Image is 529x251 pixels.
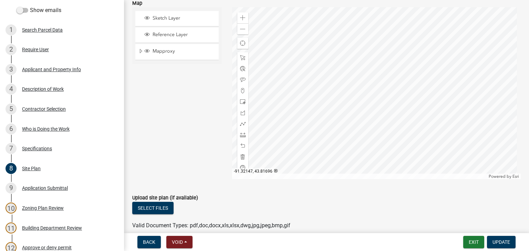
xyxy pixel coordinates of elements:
div: 10 [6,203,17,214]
div: Powered by [487,174,521,179]
label: Map [132,1,142,6]
div: Sketch Layer [143,15,216,22]
div: Application Submittal [22,186,68,190]
div: 3 [6,64,17,75]
div: Approve or deny permit [22,245,72,250]
div: Applicant and Property Info [22,67,81,72]
div: Require User [22,47,49,52]
div: Building Department Review [22,226,82,230]
div: Find my location [237,38,248,49]
div: 8 [6,163,17,174]
span: Expand [138,48,143,55]
div: 5 [6,103,17,114]
a: Esri [512,174,519,179]
div: Contractor Selection [22,107,66,111]
button: Update [487,236,516,248]
div: 11 [6,222,17,233]
div: Description of Work [22,87,64,91]
span: Void [172,239,183,245]
label: Upload site plan (if available) [132,196,198,200]
span: Update [492,239,510,245]
button: Void [166,236,193,248]
div: Zoom out [237,23,248,34]
div: 2 [6,44,17,55]
span: Reference Layer [151,32,216,38]
div: Who is Doing the Work [22,127,70,131]
div: 1 [6,24,17,35]
div: 6 [6,123,17,134]
li: Reference Layer [135,28,219,43]
li: Sketch Layer [135,11,219,26]
div: Zoom in [237,12,248,23]
label: Show emails [17,6,61,14]
div: Site Plan [22,166,41,171]
button: Back [137,236,161,248]
button: Exit [463,236,484,248]
ul: Layer List [135,9,219,62]
div: Specifications [22,146,52,151]
div: Reference Layer [143,32,216,39]
span: Sketch Layer [151,15,216,21]
div: Mapproxy [143,48,216,55]
div: Zoning Plan Review [22,206,64,210]
div: Search Parcel Data [22,28,63,32]
span: Mapproxy [151,48,216,54]
div: 4 [6,84,17,95]
li: Mapproxy [135,44,219,60]
span: Valid Document Types: pdf,doc,docx,xls,xlsx,dwg,jpg,jpeg,bmp,gif [132,222,290,229]
div: 9 [6,183,17,194]
button: Select files [132,202,174,214]
span: Back [143,239,155,245]
div: 7 [6,143,17,154]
